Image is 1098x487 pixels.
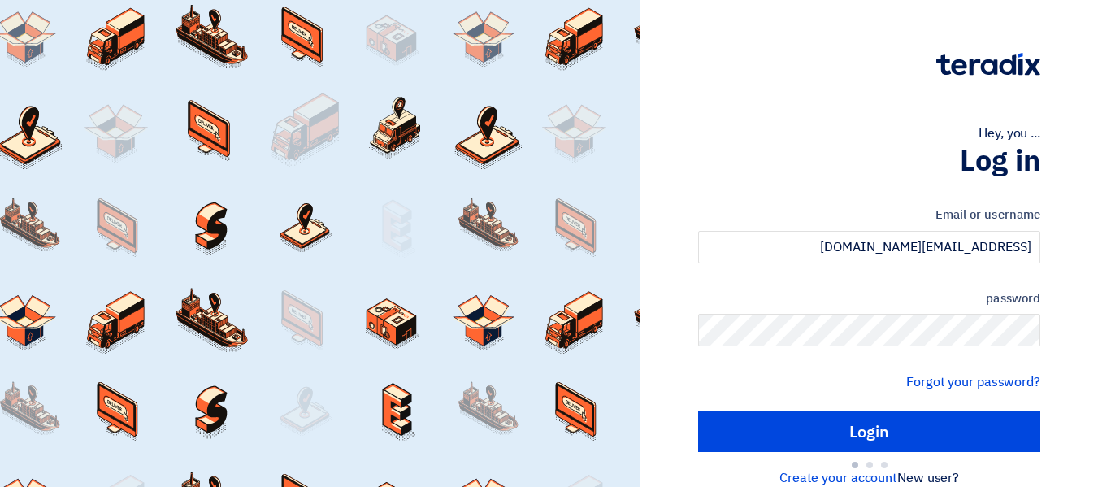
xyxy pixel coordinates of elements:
a: Forgot your password? [906,372,1040,392]
font: Email or username [935,206,1040,224]
input: Login [698,411,1040,452]
img: Teradix logo [936,53,1040,76]
font: Hey, you ... [979,124,1040,143]
font: Log in [960,139,1040,183]
font: password [986,289,1040,307]
input: Enter your work email or username... [698,231,1040,263]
